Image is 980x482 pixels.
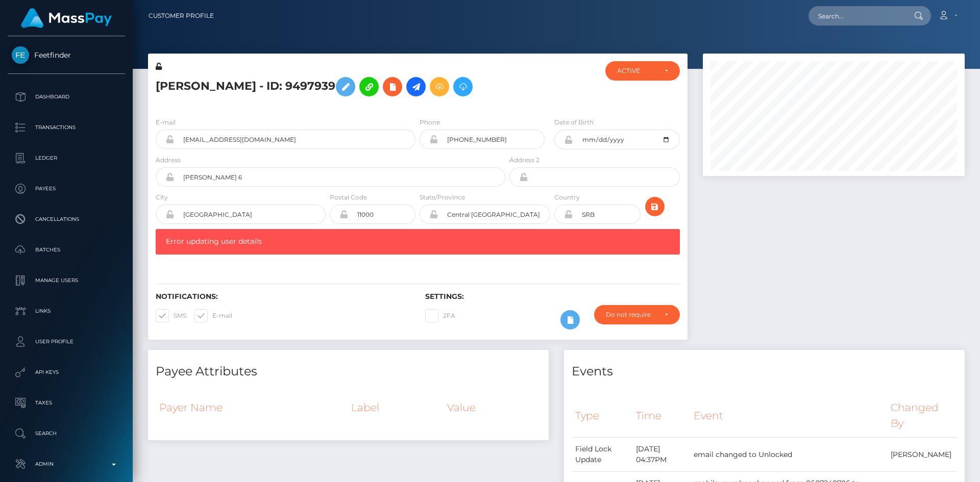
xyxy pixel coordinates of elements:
p: Payees [12,181,121,196]
p: Taxes [12,395,121,411]
label: Address [156,156,181,165]
a: Ledger [8,145,125,171]
p: Cancellations [12,212,121,227]
a: Taxes [8,390,125,416]
p: Batches [12,242,121,258]
th: Label [348,394,444,421]
label: Postal Code [330,193,367,202]
a: Payees [8,176,125,201]
label: Date of Birth [554,118,594,127]
th: Payer Name [156,394,348,421]
td: email changed to Unlocked [690,438,887,472]
label: 2FA [425,309,455,322]
p: User Profile [12,334,121,349]
a: Links [8,298,125,324]
a: Batches [8,237,125,263]
img: Feetfinder [12,46,29,64]
label: E-mail [156,118,176,127]
a: Dashboard [8,84,125,110]
p: Transactions [12,120,121,135]
span: Feetfinder [8,50,125,60]
a: Admin [8,451,125,477]
h4: Payee Attributes [156,363,541,380]
button: Do not require [594,305,680,324]
label: City [156,193,168,202]
a: User Profile [8,329,125,354]
div: Do not require [606,311,656,319]
label: E-mail [194,309,232,322]
p: Dashboard [12,89,121,105]
button: ACTIVE [605,61,680,81]
th: Type [572,394,632,437]
p: Search [12,426,121,441]
p: Manage Users [12,273,121,288]
a: Manage Users [8,268,125,293]
label: SMS [156,309,186,322]
a: Cancellations [8,207,125,232]
img: MassPay Logo [21,8,112,28]
p: API Keys [12,365,121,380]
a: Search [8,421,125,446]
th: Event [690,394,887,437]
p: Ledger [12,150,121,166]
a: Customer Profile [149,5,214,27]
p: Links [12,303,121,319]
label: Address 2 [509,156,540,165]
td: [DATE] 04:37PM [632,438,690,472]
div: ACTIVE [617,67,656,75]
td: [PERSON_NAME] [887,438,957,472]
a: Transactions [8,115,125,140]
a: API Keys [8,360,125,385]
label: Phone [420,118,440,127]
h4: Events [572,363,957,380]
th: Changed By [887,394,957,437]
td: Field Lock Update [572,438,632,472]
span: Error updating user details [166,237,262,246]
th: Time [632,394,690,437]
input: Search... [808,6,904,26]
a: Initiate Payout [406,77,426,96]
h5: [PERSON_NAME] - ID: 9497939 [156,72,500,102]
p: Admin [12,456,121,472]
h6: Settings: [425,292,679,301]
label: State/Province [420,193,465,202]
th: Value [444,394,541,421]
label: Country [554,193,580,202]
h6: Notifications: [156,292,410,301]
